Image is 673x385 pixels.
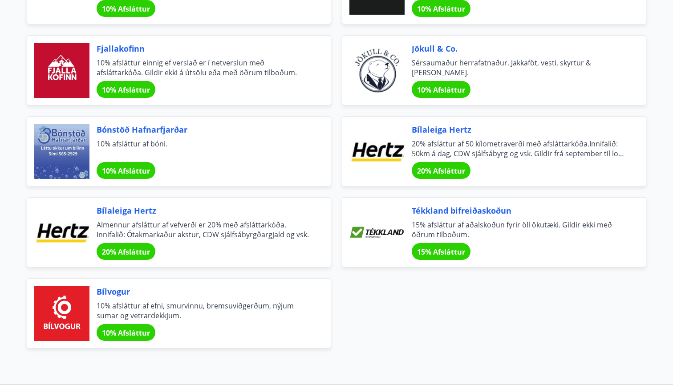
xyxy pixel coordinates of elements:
[102,4,150,14] span: 10% Afsláttur
[97,220,309,239] span: Almennur afsláttur af vefverði er 20% með afsláttarkóða. Innifalið: Ótakmarkaður akstur, CDW sjál...
[102,328,150,338] span: 10% Afsláttur
[102,85,150,95] span: 10% Afsláttur
[97,124,309,135] span: Bónstöð Hafnarfjarðar
[97,43,309,54] span: Fjallakofinn
[102,247,150,257] span: 20% Afsláttur
[97,139,309,158] span: 10% afsláttur af bóni.
[412,205,624,216] span: Tékkland bifreiðaskoðun
[97,58,309,77] span: 10% afsláttur einnig ef verslað er í netverslun með afsláttarkóða. Gildir ekki á útsölu eða með ö...
[412,220,624,239] span: 15% afsláttur af aðalskoðun fyrir öll ökutæki. Gildir ekki með öðrum tilboðum.
[417,4,465,14] span: 10% Afsláttur
[417,85,465,95] span: 10% Afsláttur
[417,166,465,176] span: 20% Afsláttur
[102,166,150,176] span: 10% Afsláttur
[412,139,624,158] span: 20% afsláttur af 50 kílometraverði með afsláttarkóða.Innifalið: 50km á dag, CDW sjálfsábyrg og vs...
[412,124,624,135] span: Bílaleiga Hertz
[417,247,465,257] span: 15% Afsláttur
[412,58,624,77] span: Sérsaumaður herrafatnaður. Jakkaföt, vesti, skyrtur & [PERSON_NAME].
[97,301,309,320] span: 10% afsláttur af efni, smurvinnu, bremsuviðgerðum, nýjum sumar og vetrardekkjum.
[412,43,624,54] span: Jökull & Co.
[97,286,309,297] span: Bílvogur
[97,205,309,216] span: Bílaleiga Hertz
